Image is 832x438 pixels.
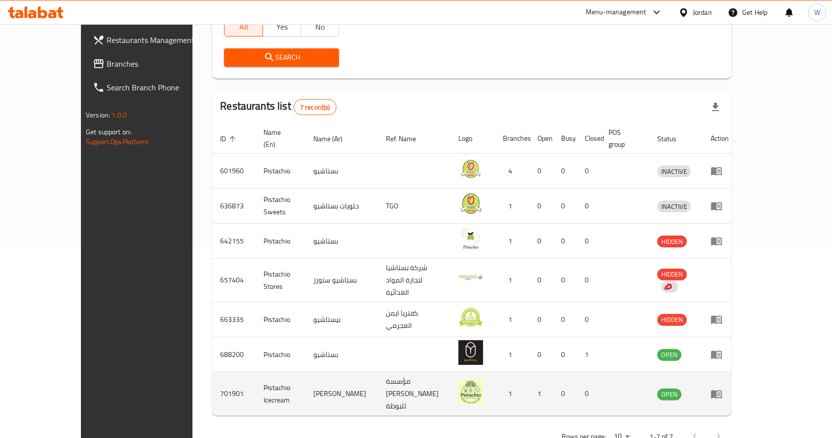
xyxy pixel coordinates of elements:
[661,281,678,293] div: Indicates that the vendor menu management has been moved to DH Catalog service
[529,154,553,189] td: 0
[529,337,553,372] td: 0
[458,157,483,181] img: Pistachio
[256,337,305,372] td: Pistachio
[86,125,131,138] span: Get support on:
[529,372,553,416] td: 1
[86,135,149,148] a: Support.OpsPlatform
[553,123,577,154] th: Busy
[657,236,687,247] span: HIDDEN
[256,372,305,416] td: Pistachio Icecream
[264,126,294,150] span: Name (En)
[663,282,672,291] img: delivery hero logo
[294,103,336,112] span: 7 record(s)
[386,133,429,145] span: Ref. Name
[711,349,729,360] div: Menu
[305,189,378,224] td: حلويات بستاشيو
[212,302,256,337] td: 663335
[294,99,337,115] div: Total records count
[586,6,646,18] div: Menu-management
[256,302,305,337] td: Pistachio
[495,337,529,372] td: 1
[657,200,691,212] div: INACTIVE
[212,372,256,416] td: 701901
[228,20,259,34] span: All
[703,123,737,154] th: Action
[378,372,451,416] td: مؤسسة [PERSON_NAME] للبوظة
[704,95,727,119] div: Export file
[529,123,553,154] th: Open
[458,380,483,404] img: Pistachio Icecream
[529,189,553,224] td: 0
[495,154,529,189] td: 4
[495,123,529,154] th: Branches
[305,20,335,34] span: No
[577,372,601,416] td: 0
[112,109,127,121] span: 1.0.0
[657,314,687,325] span: HIDDEN
[657,314,687,326] div: HIDDEN
[301,17,339,37] button: No
[711,314,729,325] div: Menu
[378,259,451,302] td: شركة بستاشيا لتجارة المواد الغذائية
[305,302,378,337] td: بيستاشيو
[220,133,239,145] span: ID
[378,189,451,224] td: TGO
[256,154,305,189] td: Pistachio
[267,20,297,34] span: Yes
[107,58,212,70] span: Branches
[657,166,691,177] span: INACTIVE
[495,259,529,302] td: 1
[212,224,256,259] td: 642155
[553,302,577,337] td: 0
[657,349,681,360] span: OPEN
[577,259,601,302] td: 0
[693,7,712,18] div: Jordan
[553,337,577,372] td: 0
[451,123,495,154] th: Logo
[657,201,691,212] span: INACTIVE
[495,224,529,259] td: 1
[305,224,378,259] td: بستاشيو
[553,154,577,189] td: 0
[458,227,483,251] img: Pistachio
[85,76,220,99] a: Search Branch Phone
[529,224,553,259] td: 0
[212,154,256,189] td: 601960
[553,189,577,224] td: 0
[577,302,601,337] td: 0
[657,269,687,280] span: HIDDEN
[711,235,729,247] div: Menu
[212,259,256,302] td: 657404
[212,123,737,416] table: enhanced table
[305,154,378,189] td: بستاشيو
[220,99,336,115] h2: Restaurants list
[212,337,256,372] td: 688200
[86,109,110,121] span: Version:
[495,189,529,224] td: 1
[657,133,689,145] span: Status
[305,259,378,302] td: بستاشيو ستورز
[85,52,220,76] a: Branches
[608,126,638,150] span: POS group
[553,259,577,302] td: 0
[224,48,339,67] button: Search
[577,154,601,189] td: 0
[657,236,687,247] div: HIDDEN
[529,259,553,302] td: 0
[577,337,601,372] td: 1
[232,51,331,64] span: Search
[256,259,305,302] td: Pistachio Stores
[657,349,681,361] div: OPEN
[711,200,729,212] div: Menu
[224,17,263,37] button: All
[711,165,729,177] div: Menu
[263,17,301,37] button: Yes
[577,189,601,224] td: 0
[256,224,305,259] td: Pistachio
[212,189,256,224] td: 636873
[577,224,601,259] td: 0
[553,224,577,259] td: 0
[378,302,451,337] td: كفتريا ايمن العجرمي
[458,340,483,365] img: Pistachio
